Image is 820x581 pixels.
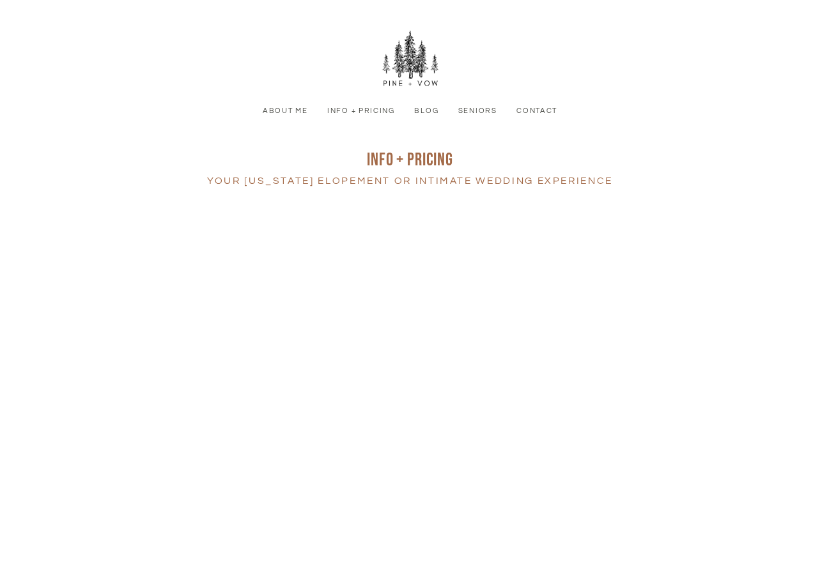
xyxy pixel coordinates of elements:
a: Seniors [451,105,503,117]
h4: your [US_STATE] Elopement or intimate wedding experience [48,173,772,190]
a: About Me [256,105,314,117]
span: INFO + pRICING [367,149,453,170]
a: Info + Pricing [321,105,401,117]
a: Contact [510,105,564,117]
a: Blog [408,105,445,117]
img: Pine + Vow [382,31,439,88]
